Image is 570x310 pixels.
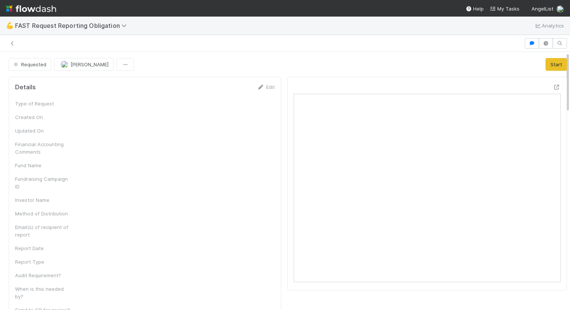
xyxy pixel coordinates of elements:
span: Requested [12,61,46,67]
span: [PERSON_NAME] [70,61,109,67]
h5: Details [15,84,36,91]
img: avatar_8d06466b-a936-4205-8f52-b0cc03e2a179.png [61,61,68,68]
a: Analytics [534,21,564,30]
div: Help [466,5,484,12]
span: 💪 [6,22,14,29]
div: Fundraising Campaign ID [15,175,72,190]
button: Start [545,58,567,71]
div: Report Date [15,244,72,252]
div: Investor Name [15,196,72,204]
div: Report Type [15,258,72,266]
div: Email(s) of recipient of report [15,223,72,238]
button: [PERSON_NAME] [54,58,113,71]
div: Type of Request [15,100,72,107]
span: AngelList [532,6,553,12]
div: Financial Accounting Comments [15,140,72,156]
div: When is this needed by? [15,285,72,300]
button: Requested [9,58,51,71]
div: Fund Name [15,162,72,169]
span: My Tasks [490,6,519,12]
a: Edit [257,84,275,90]
img: avatar_c584de82-e924-47af-9431-5c284c40472a.png [556,5,564,13]
div: Method of Distribution [15,210,72,217]
div: Created On [15,113,72,121]
a: My Tasks [490,5,519,12]
div: Audit Requirement? [15,272,72,279]
div: Updated On [15,127,72,134]
span: FAST Request Reporting Obligation [15,22,130,29]
img: logo-inverted-e16ddd16eac7371096b0.svg [6,2,56,15]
